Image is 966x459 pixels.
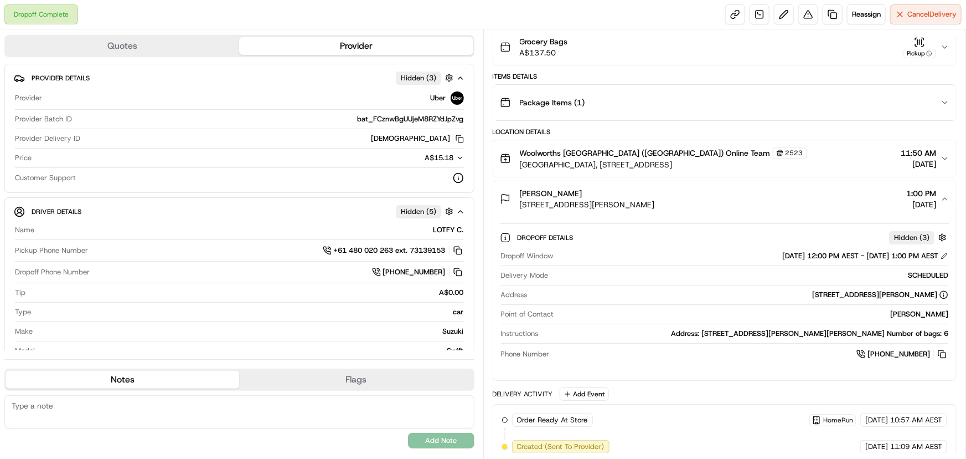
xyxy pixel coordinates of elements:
[15,267,90,277] span: Dropoff Phone Number
[239,371,473,389] button: Flags
[890,442,942,452] span: 11:09 AM AEST
[431,93,446,103] span: Uber
[401,73,436,83] span: Hidden ( 3 )
[383,267,446,277] span: [PHONE_NUMBER]
[559,309,949,319] div: [PERSON_NAME]
[812,290,948,300] div: [STREET_ADDRESS][PERSON_NAME]
[493,217,957,380] div: [PERSON_NAME][STREET_ADDRESS][PERSON_NAME]1:00 PM[DATE]
[366,153,464,163] button: A$15.18
[401,207,436,217] span: Hidden ( 5 )
[358,114,464,124] span: bat_FCznwBgUUjeM8RZYdJpZvg
[553,271,949,280] div: SCHEDULED
[903,37,936,58] button: Pickup
[396,71,456,85] button: Hidden (3)
[852,9,881,19] span: Reassign
[867,349,930,359] span: [PHONE_NUMBER]
[890,4,962,24] button: CancelDelivery
[451,91,464,105] img: uber-new-logo.jpeg
[517,415,588,425] span: Order Ready At Store
[334,246,446,256] span: +61 480 020 263 ext. 73139153
[520,159,807,170] span: [GEOGRAPHIC_DATA], [STREET_ADDRESS]
[543,329,949,339] div: Address: [STREET_ADDRESS][PERSON_NAME][PERSON_NAME] Number of bags: 6
[901,159,936,170] span: [DATE]
[15,153,32,163] span: Price
[15,307,31,317] span: Type
[6,371,239,389] button: Notes
[847,4,886,24] button: Reassign
[15,114,72,124] span: Provider Batch ID
[493,127,957,136] div: Location Details
[35,307,464,317] div: car
[903,49,936,58] div: Pickup
[560,387,609,401] button: Add Event
[15,134,80,144] span: Provider Delivery ID
[906,199,936,210] span: [DATE]
[493,72,957,81] div: Items Details
[823,416,853,425] span: HomeRun
[425,153,454,162] span: A$15.18
[493,85,957,120] button: Package Items (1)
[30,288,464,298] div: A$0.00
[323,244,464,257] a: +61 480 020 263 ext. 73139153
[501,251,554,261] span: Dropoff Window
[906,188,936,199] span: 1:00 PM
[520,36,568,47] span: Grocery Bags
[14,202,465,221] button: Driver DetailsHidden (5)
[32,74,90,83] span: Provider Details
[782,251,948,261] div: [DATE] 12:00 PM AEST - [DATE] 1:00 PM AEST
[865,415,888,425] span: [DATE]
[520,97,585,108] span: Package Items ( 1 )
[14,69,465,87] button: Provider DetailsHidden (3)
[6,37,239,55] button: Quotes
[15,346,35,356] span: Model
[501,349,550,359] span: Phone Number
[889,231,949,244] button: Hidden (3)
[15,327,33,336] span: Make
[894,233,929,243] span: Hidden ( 3 )
[518,233,576,242] span: Dropoff Details
[907,9,957,19] span: Cancel Delivery
[501,309,554,319] span: Point of Contact
[15,288,25,298] span: Tip
[39,225,464,235] div: LOTFY C.
[371,134,464,144] button: [DEMOGRAPHIC_DATA]
[865,442,888,452] span: [DATE]
[501,271,549,280] span: Delivery Mode
[520,147,771,159] span: Woolworths [GEOGRAPHIC_DATA] ([GEOGRAPHIC_DATA]) Online Team
[15,246,88,256] span: Pickup Phone Number
[493,140,957,177] button: Woolworths [GEOGRAPHIC_DATA] ([GEOGRAPHIC_DATA]) Online Team2523[GEOGRAPHIC_DATA], [STREET_ADDRES...
[32,207,81,216] span: Driver Details
[15,93,42,103] span: Provider
[15,225,34,235] span: Name
[239,37,473,55] button: Provider
[15,173,76,183] span: Customer Support
[856,348,948,360] a: [PHONE_NUMBER]
[501,329,539,339] span: Instructions
[37,327,464,336] div: Suzuki
[493,29,957,65] button: Grocery BagsA$137.50Pickup
[786,149,803,157] span: 2523
[493,390,553,399] div: Delivery Activity
[372,266,464,278] a: [PHONE_NUMBER]
[493,181,957,217] button: [PERSON_NAME][STREET_ADDRESS][PERSON_NAME]1:00 PM[DATE]
[520,199,655,210] span: [STREET_ADDRESS][PERSON_NAME]
[501,290,528,300] span: Address
[520,188,582,199] span: [PERSON_NAME]
[396,205,456,218] button: Hidden (5)
[517,442,605,452] span: Created (Sent To Provider)
[901,147,936,159] span: 11:50 AM
[890,415,942,425] span: 10:57 AM AEST
[39,346,464,356] div: Swift
[520,47,568,58] span: A$137.50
